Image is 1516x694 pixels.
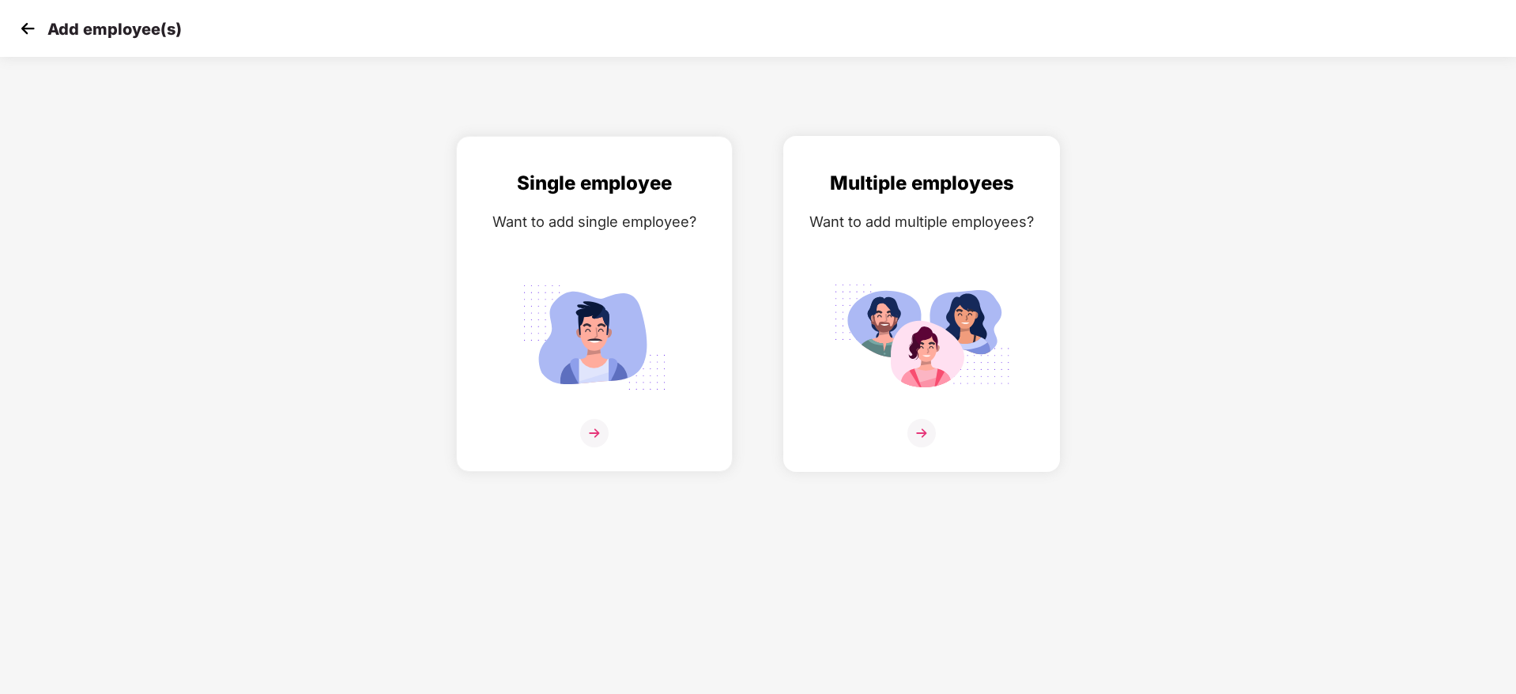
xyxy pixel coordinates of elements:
[907,419,936,447] img: svg+xml;base64,PHN2ZyB4bWxucz0iaHR0cDovL3d3dy53My5vcmcvMjAwMC9zdmciIHdpZHRoPSIzNiIgaGVpZ2h0PSIzNi...
[800,210,1043,233] div: Want to add multiple employees?
[47,20,182,39] p: Add employee(s)
[473,210,716,233] div: Want to add single employee?
[580,419,609,447] img: svg+xml;base64,PHN2ZyB4bWxucz0iaHR0cDovL3d3dy53My5vcmcvMjAwMC9zdmciIHdpZHRoPSIzNiIgaGVpZ2h0PSIzNi...
[506,276,683,399] img: svg+xml;base64,PHN2ZyB4bWxucz0iaHR0cDovL3d3dy53My5vcmcvMjAwMC9zdmciIGlkPSJTaW5nbGVfZW1wbG95ZWUiIH...
[833,276,1010,399] img: svg+xml;base64,PHN2ZyB4bWxucz0iaHR0cDovL3d3dy53My5vcmcvMjAwMC9zdmciIGlkPSJNdWx0aXBsZV9lbXBsb3llZS...
[800,168,1043,198] div: Multiple employees
[16,17,40,40] img: svg+xml;base64,PHN2ZyB4bWxucz0iaHR0cDovL3d3dy53My5vcmcvMjAwMC9zdmciIHdpZHRoPSIzMCIgaGVpZ2h0PSIzMC...
[473,168,716,198] div: Single employee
